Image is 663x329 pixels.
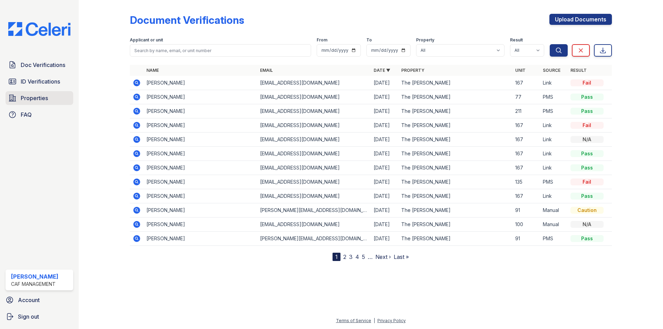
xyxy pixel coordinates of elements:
[398,232,512,246] td: The [PERSON_NAME]
[355,253,359,260] a: 4
[3,22,76,36] img: CE_Logo_Blue-a8612792a0a2168367f1c8372b55b34899dd931a85d93a1a3d3e32e68fde9ad4.png
[366,37,372,43] label: To
[317,37,327,43] label: From
[540,76,568,90] td: Link
[6,108,73,122] a: FAQ
[21,77,60,86] span: ID Verifications
[371,203,398,217] td: [DATE]
[512,175,540,189] td: 135
[570,164,604,171] div: Pass
[512,118,540,133] td: 167
[371,189,398,203] td: [DATE]
[512,90,540,104] td: 77
[570,235,604,242] div: Pass
[416,37,434,43] label: Property
[18,312,39,321] span: Sign out
[18,296,40,304] span: Account
[398,147,512,161] td: The [PERSON_NAME]
[371,147,398,161] td: [DATE]
[144,189,257,203] td: [PERSON_NAME]
[401,68,424,73] a: Property
[144,217,257,232] td: [PERSON_NAME]
[570,108,604,115] div: Pass
[398,161,512,175] td: The [PERSON_NAME]
[512,104,540,118] td: 211
[257,203,371,217] td: [PERSON_NAME][EMAIL_ADDRESS][DOMAIN_NAME]
[144,203,257,217] td: [PERSON_NAME]
[144,175,257,189] td: [PERSON_NAME]
[570,68,587,73] a: Result
[144,161,257,175] td: [PERSON_NAME]
[398,133,512,147] td: The [PERSON_NAME]
[257,90,371,104] td: [EMAIL_ADDRESS][DOMAIN_NAME]
[512,203,540,217] td: 91
[257,175,371,189] td: [EMAIL_ADDRESS][DOMAIN_NAME]
[512,133,540,147] td: 167
[570,178,604,185] div: Fail
[540,104,568,118] td: PMS
[3,310,76,323] a: Sign out
[398,189,512,203] td: The [PERSON_NAME]
[540,90,568,104] td: PMS
[570,221,604,228] div: N/A
[540,133,568,147] td: Link
[257,161,371,175] td: [EMAIL_ADDRESS][DOMAIN_NAME]
[257,118,371,133] td: [EMAIL_ADDRESS][DOMAIN_NAME]
[375,253,391,260] a: Next ›
[512,161,540,175] td: 167
[144,76,257,90] td: [PERSON_NAME]
[540,161,568,175] td: Link
[374,68,390,73] a: Date ▼
[540,118,568,133] td: Link
[371,161,398,175] td: [DATE]
[515,68,526,73] a: Unit
[371,90,398,104] td: [DATE]
[398,217,512,232] td: The [PERSON_NAME]
[371,133,398,147] td: [DATE]
[540,175,568,189] td: PMS
[257,232,371,246] td: [PERSON_NAME][EMAIL_ADDRESS][DOMAIN_NAME]
[130,14,244,26] div: Document Verifications
[257,189,371,203] td: [EMAIL_ADDRESS][DOMAIN_NAME]
[512,232,540,246] td: 91
[570,79,604,86] div: Fail
[371,76,398,90] td: [DATE]
[144,232,257,246] td: [PERSON_NAME]
[371,232,398,246] td: [DATE]
[512,217,540,232] td: 100
[3,293,76,307] a: Account
[398,118,512,133] td: The [PERSON_NAME]
[21,110,32,119] span: FAQ
[257,133,371,147] td: [EMAIL_ADDRESS][DOMAIN_NAME]
[371,104,398,118] td: [DATE]
[570,207,604,214] div: Caution
[11,281,58,288] div: CAF Management
[398,90,512,104] td: The [PERSON_NAME]
[371,217,398,232] td: [DATE]
[540,189,568,203] td: Link
[336,318,371,323] a: Terms of Service
[570,122,604,129] div: Fail
[144,104,257,118] td: [PERSON_NAME]
[343,253,346,260] a: 2
[540,232,568,246] td: PMS
[349,253,353,260] a: 3
[570,193,604,200] div: Pass
[540,217,568,232] td: Manual
[257,104,371,118] td: [EMAIL_ADDRESS][DOMAIN_NAME]
[377,318,406,323] a: Privacy Policy
[146,68,159,73] a: Name
[398,175,512,189] td: The [PERSON_NAME]
[257,147,371,161] td: [EMAIL_ADDRESS][DOMAIN_NAME]
[21,61,65,69] span: Doc Verifications
[510,37,523,43] label: Result
[333,253,340,261] div: 1
[144,147,257,161] td: [PERSON_NAME]
[540,203,568,217] td: Manual
[257,76,371,90] td: [EMAIL_ADDRESS][DOMAIN_NAME]
[570,136,604,143] div: N/A
[512,76,540,90] td: 167
[6,58,73,72] a: Doc Verifications
[512,189,540,203] td: 167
